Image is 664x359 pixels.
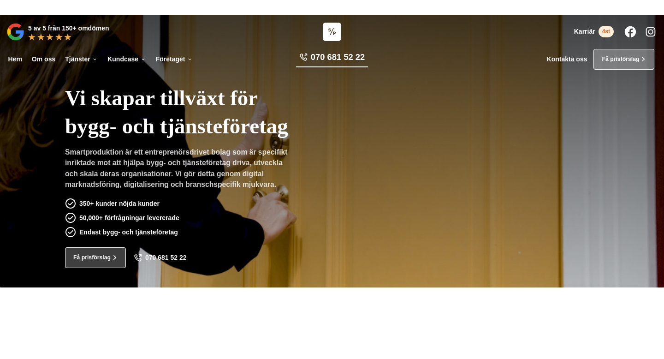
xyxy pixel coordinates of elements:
a: Om oss [30,49,57,70]
span: Få prisförslag [602,55,639,64]
a: Hem [6,49,24,70]
span: Få prisförslag [73,253,111,262]
span: 070 681 52 22 [145,254,187,262]
h1: Vi skapar tillväxt för bygg- och tjänsteföretag [65,74,368,147]
a: 070 681 52 22 [134,254,187,262]
span: 070 681 52 22 [311,51,365,63]
p: 350+ kunder nöjda kunder [79,198,160,209]
p: 5 av 5 från 150+ omdömen [28,23,109,33]
a: Få prisförslag [65,247,126,268]
p: 50,000+ förfrågningar levererade [79,213,179,223]
p: Smartproduktion är ett entreprenörsdrivet bolag som är specifikt inriktade mot att hjälpa bygg- o... [65,147,297,193]
a: Få prisförslag [593,49,654,70]
a: 070 681 52 22 [296,51,368,67]
a: Kundcase [106,49,148,70]
a: Tjänster [64,49,100,70]
a: Företaget [154,49,194,70]
a: Karriär 4st [574,26,614,37]
p: Endast bygg- och tjänsteföretag [79,227,178,237]
span: Karriär [574,28,595,36]
span: 4st [599,26,614,37]
a: Läs pressmeddelandet här! [359,4,435,10]
p: Vi vann Årets Unga Företagare i Dalarna 2024 – [3,3,661,12]
a: Kontakta oss [547,55,587,63]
